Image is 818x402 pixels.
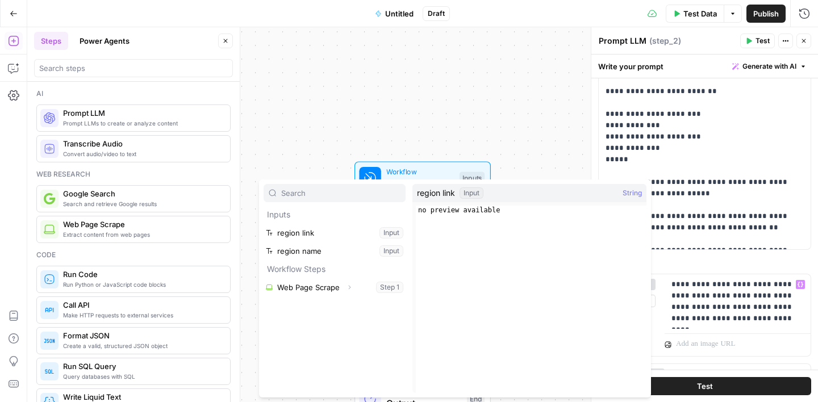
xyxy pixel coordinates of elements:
[63,149,221,158] span: Convert audio/video to text
[63,219,221,230] span: Web Page Scrape
[599,35,646,47] textarea: Prompt LLM
[649,35,681,47] span: ( step_2 )
[264,242,406,260] button: Select variable region name
[36,250,231,260] div: Code
[63,269,221,280] span: Run Code
[281,187,400,199] input: Search
[623,187,642,199] span: String
[753,8,779,19] span: Publish
[63,188,221,199] span: Google Search
[63,372,221,381] span: Query databases with SQL
[417,187,455,199] span: region link
[598,377,811,395] button: Test
[386,176,454,190] span: Input Settings
[73,32,136,50] button: Power Agents
[63,299,221,311] span: Call API
[428,9,445,19] span: Draft
[666,5,724,23] button: Test Data
[63,230,221,239] span: Extract content from web pages
[63,138,221,149] span: Transcribe Audio
[63,280,221,289] span: Run Python or JavaScript code blocks
[591,55,818,78] div: Write your prompt
[34,32,68,50] button: Steps
[742,61,796,72] span: Generate with AI
[63,107,221,119] span: Prompt LLM
[697,380,713,392] span: Test
[63,341,221,350] span: Create a valid, structured JSON object
[317,161,528,194] div: WorkflowInput SettingsInputs
[36,89,231,99] div: Ai
[740,33,775,48] button: Test
[460,171,485,184] div: Inputs
[39,62,228,74] input: Search steps
[63,119,221,128] span: Prompt LLMs to create or analyze content
[385,8,414,19] span: Untitled
[63,311,221,320] span: Make HTTP requests to external services
[63,199,221,208] span: Search and retrieve Google results
[460,187,483,199] div: Input
[368,5,420,23] button: Untitled
[728,59,811,74] button: Generate with AI
[683,8,717,19] span: Test Data
[746,5,786,23] button: Publish
[264,206,406,224] p: Inputs
[63,330,221,341] span: Format JSON
[264,260,406,278] p: Workflow Steps
[598,259,811,270] label: Chat
[264,278,406,296] button: Select variable Web Page Scrape
[63,361,221,372] span: Run SQL Query
[386,166,454,177] span: Workflow
[756,36,770,46] span: Test
[264,224,406,242] button: Select variable region link
[36,169,231,179] div: Web research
